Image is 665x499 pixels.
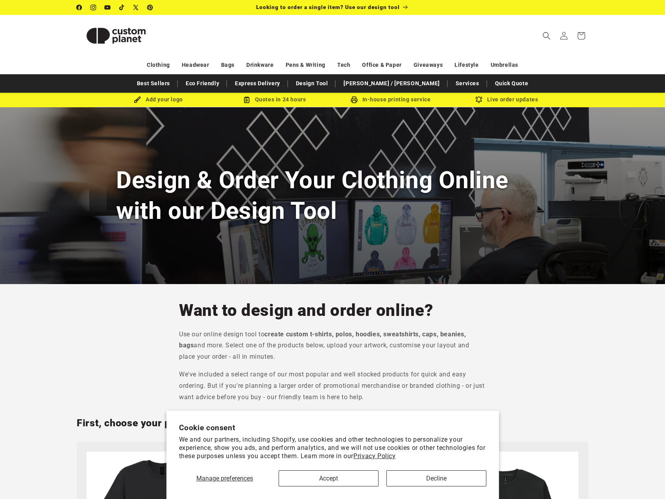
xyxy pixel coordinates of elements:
[179,369,486,403] p: We've included a select range of our most popular and well stocked products for quick and easy or...
[332,95,449,105] div: In-house printing service
[538,27,555,44] summary: Search
[243,96,250,103] img: Order Updates Icon
[221,58,235,72] a: Bags
[133,77,174,90] a: Best Sellers
[134,96,141,103] img: Brush Icon
[340,77,443,90] a: [PERSON_NAME] / [PERSON_NAME]
[182,77,223,90] a: Eco Friendly
[116,165,549,226] h1: Design & Order Your Clothing Online with our Design Tool
[179,470,271,486] button: Manage preferences
[179,330,466,349] strong: create custom t-shirts, polos, hoodies, sweatshirts, caps, beanies, bags
[196,475,253,482] span: Manage preferences
[246,58,273,72] a: Drinkware
[362,58,401,72] a: Office & Paper
[491,58,518,72] a: Umbrellas
[77,417,211,429] h2: First, choose your product...
[100,95,216,105] div: Add your logo
[491,77,532,90] a: Quick Quote
[179,436,486,460] p: We and our partners, including Shopify, use cookies and other technologies to personalize your ex...
[74,15,159,56] a: Custom Planet
[182,58,209,72] a: Headwear
[286,58,325,72] a: Pens & Writing
[452,77,483,90] a: Services
[351,96,358,103] img: In-house printing
[475,96,482,103] img: Order updates
[454,58,478,72] a: Lifestyle
[337,58,350,72] a: Tech
[179,300,486,321] h2: Want to design and order online?
[231,77,284,90] a: Express Delivery
[449,95,565,105] div: Live order updates
[77,18,155,53] img: Custom Planet
[353,452,395,460] a: Privacy Policy
[179,423,486,432] h2: Cookie consent
[279,470,379,486] button: Accept
[216,95,332,105] div: Quotes in 24 hours
[179,329,486,363] p: Use our online design tool to and more. Select one of the products below, upload your artwork, cu...
[147,58,170,72] a: Clothing
[386,470,486,486] button: Decline
[292,77,332,90] a: Design Tool
[256,4,400,10] span: Looking to order a single item? Use our design tool
[414,58,443,72] a: Giveaways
